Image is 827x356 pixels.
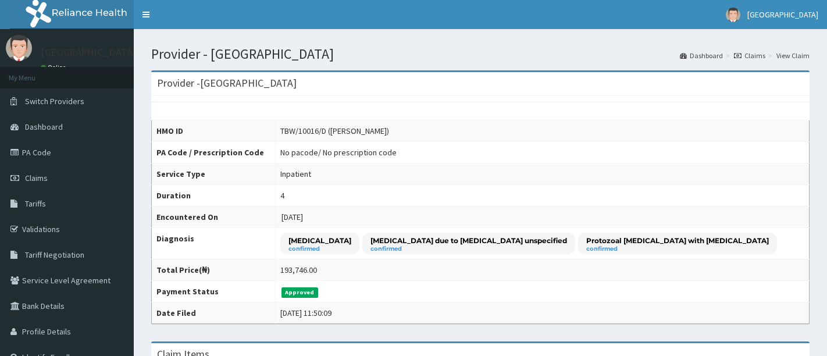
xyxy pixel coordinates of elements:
div: 193,746.00 [280,264,317,276]
p: Protozoal [MEDICAL_DATA] with [MEDICAL_DATA] [586,236,769,245]
div: Inpatient [280,168,311,180]
small: confirmed [288,246,351,252]
div: [DATE] 11:50:09 [280,307,331,319]
a: Claims [734,51,765,60]
p: [MEDICAL_DATA] due to [MEDICAL_DATA] unspecified [370,236,567,245]
div: 4 [280,190,284,201]
th: PA Code / Prescription Code [152,142,276,163]
a: Online [41,63,69,72]
span: Switch Providers [25,96,84,106]
th: Service Type [152,163,276,185]
small: confirmed [370,246,567,252]
p: [MEDICAL_DATA] [288,236,351,245]
h3: Provider - [GEOGRAPHIC_DATA] [157,78,297,88]
p: [GEOGRAPHIC_DATA] [41,47,137,58]
span: Claims [25,173,48,183]
small: confirmed [586,246,769,252]
h1: Provider - [GEOGRAPHIC_DATA] [151,47,810,62]
img: User Image [726,8,740,22]
th: Date Filed [152,302,276,324]
a: Dashboard [680,51,723,60]
span: Approved [281,287,318,298]
a: View Claim [776,51,810,60]
th: Encountered On [152,207,276,228]
img: User Image [6,35,32,61]
span: [GEOGRAPHIC_DATA] [747,9,818,20]
th: Payment Status [152,281,276,302]
span: [DATE] [281,212,303,222]
th: Diagnosis [152,228,276,259]
div: TBW/10016/D ([PERSON_NAME]) [280,125,389,137]
th: HMO ID [152,120,276,142]
span: Dashboard [25,122,63,132]
th: Duration [152,185,276,207]
span: Tariff Negotiation [25,250,84,260]
span: Tariffs [25,198,46,209]
th: Total Price(₦) [152,259,276,281]
div: No pacode / No prescription code [280,147,397,158]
